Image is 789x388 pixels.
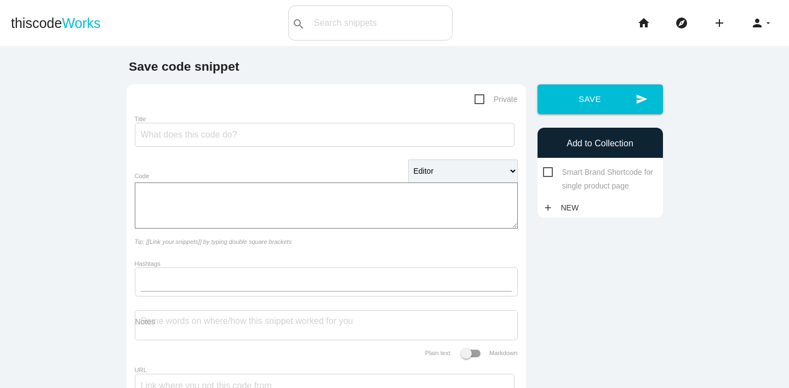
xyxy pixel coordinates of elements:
[764,5,773,41] i: arrow_drop_down
[135,367,147,373] label: URL
[543,139,658,149] h6: Add to Collection
[135,123,514,147] input: What does this code do?
[292,7,305,42] i: search
[474,93,518,106] span: Private
[308,12,452,35] input: Search snippets
[538,84,663,114] button: sendSave
[62,15,100,31] span: Works
[713,5,726,41] i: add
[135,116,146,122] label: Title
[425,350,518,356] label: Plain text Markdown
[637,5,650,41] i: home
[543,198,553,218] i: add
[636,84,648,114] i: send
[135,317,156,326] label: Notes
[11,5,101,41] a: thiscodeWorks
[135,238,292,245] i: Tip: [[Link your snippets]] by typing double square brackets
[675,5,688,41] i: explore
[129,59,239,73] b: Save code snippet
[543,166,658,179] span: Smart Brand Shortcode for single product page
[135,260,161,267] label: Hashtags
[135,173,150,179] label: Code
[289,6,308,40] button: search
[751,5,764,41] i: person
[543,198,585,218] a: addNew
